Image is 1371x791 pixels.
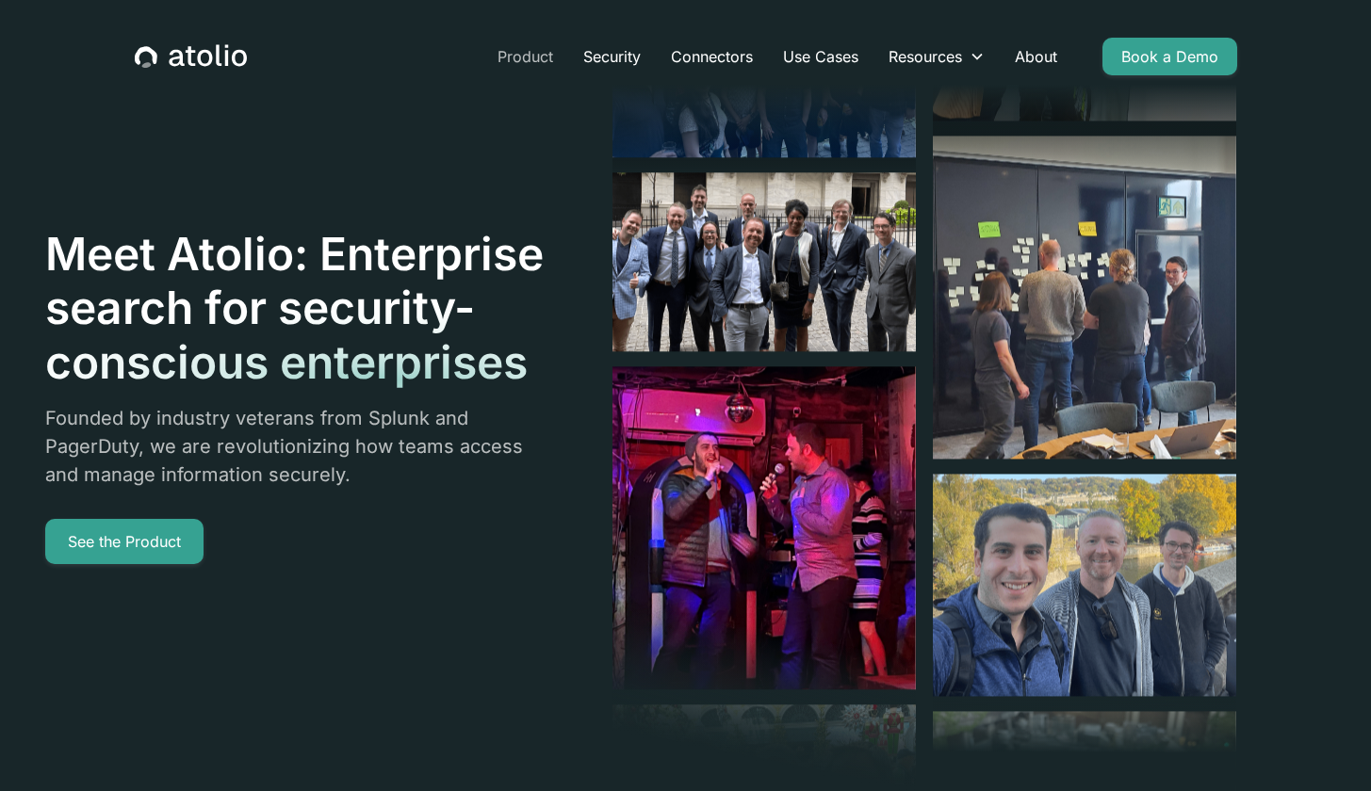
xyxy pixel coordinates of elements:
[1102,38,1237,75] a: Book a Demo
[889,45,962,68] div: Resources
[568,38,656,75] a: Security
[482,38,568,75] a: Product
[612,173,916,352] img: image
[612,366,916,689] img: image
[45,519,204,564] a: See the Product
[1000,38,1072,75] a: About
[933,474,1236,697] img: image
[45,227,547,390] h1: Meet Atolio: Enterprise search for security-conscious enterprises
[873,38,1000,75] div: Resources
[45,404,547,489] p: Founded by industry veterans from Splunk and PagerDuty, we are revolutionizing how teams access a...
[933,136,1236,459] img: image
[1277,701,1371,791] iframe: Chat Widget
[656,38,768,75] a: Connectors
[768,38,873,75] a: Use Cases
[135,44,247,69] a: home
